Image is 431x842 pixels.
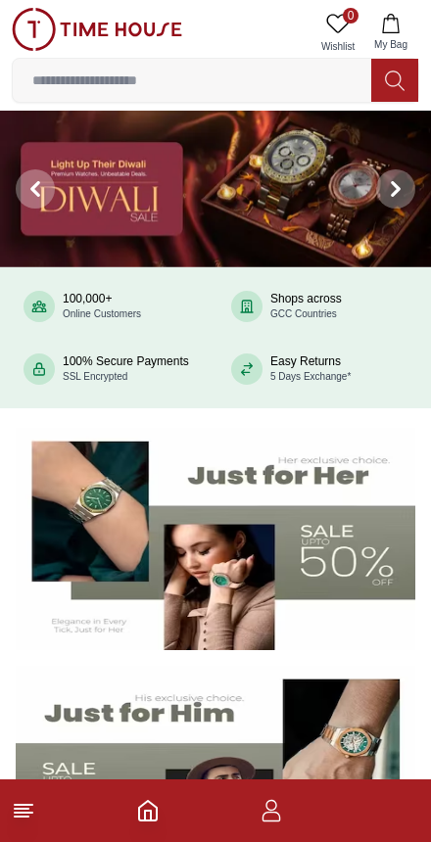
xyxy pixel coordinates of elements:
[270,292,342,321] div: Shops across
[313,8,362,58] a: 0Wishlist
[270,371,351,382] span: 5 Days Exchange*
[362,8,419,58] button: My Bag
[136,799,160,822] a: Home
[270,308,337,319] span: GCC Countries
[16,428,415,650] img: Women's Watches Banner
[63,371,127,382] span: SSL Encrypted
[63,292,141,321] div: 100,000+
[63,354,189,384] div: 100% Secure Payments
[366,37,415,52] span: My Bag
[12,8,182,51] img: ...
[63,308,141,319] span: Online Customers
[313,39,362,54] span: Wishlist
[270,354,351,384] div: Easy Returns
[343,8,359,23] span: 0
